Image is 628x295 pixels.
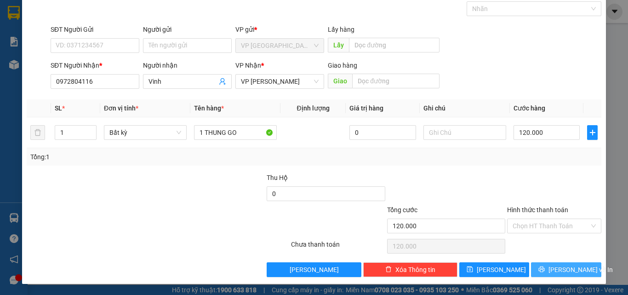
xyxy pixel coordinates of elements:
span: [PERSON_NAME] [290,265,339,275]
span: Cước hàng [514,104,545,112]
b: [PERSON_NAME] [11,59,52,103]
input: Dọc đường [352,74,440,88]
div: SĐT Người Nhận [51,60,139,70]
span: [PERSON_NAME] [477,265,526,275]
span: Tổng cước [387,206,417,214]
div: Tổng: 1 [30,152,243,162]
img: logo.jpg [100,12,122,34]
span: VP Phan Thiết [241,75,319,88]
li: (c) 2017 [77,44,126,55]
input: VD: Bàn, Ghế [194,125,277,140]
input: Dọc đường [349,38,440,52]
span: Đơn vị tính [104,104,138,112]
span: VP Nhận [235,62,261,69]
div: SĐT Người Gửi [51,24,139,35]
div: Người nhận [143,60,232,70]
span: Tên hàng [194,104,224,112]
b: [DOMAIN_NAME] [77,35,126,42]
button: save[PERSON_NAME] [459,262,530,277]
span: printer [538,266,545,273]
div: VP gửi [235,24,324,35]
span: VP Sài Gòn [241,39,319,52]
div: Chưa thanh toán [290,239,386,255]
span: Giá trị hàng [349,104,383,112]
button: delete [30,125,45,140]
span: plus [588,129,597,136]
span: Định lượng [297,104,329,112]
button: printer[PERSON_NAME] và In [531,262,601,277]
div: Người gửi [143,24,232,35]
span: Lấy [328,38,349,52]
button: [PERSON_NAME] [267,262,361,277]
span: [PERSON_NAME] và In [548,265,613,275]
label: Hình thức thanh toán [507,206,568,214]
span: user-add [219,78,226,85]
span: Bất kỳ [109,126,181,139]
span: Thu Hộ [267,174,288,181]
span: Giao hàng [328,62,357,69]
button: plus [587,125,598,140]
span: SL [55,104,62,112]
b: BIÊN NHẬN GỬI HÀNG HÓA [59,13,88,88]
span: save [467,266,473,273]
span: Giao [328,74,352,88]
span: delete [385,266,392,273]
span: Xóa Thông tin [395,265,435,275]
th: Ghi chú [420,99,510,117]
button: deleteXóa Thông tin [363,262,457,277]
input: Ghi Chú [423,125,506,140]
span: Lấy hàng [328,26,354,33]
input: 0 [349,125,416,140]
